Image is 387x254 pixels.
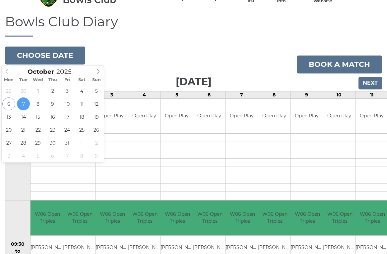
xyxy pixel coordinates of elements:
[17,97,30,110] span: October 7, 2025
[128,99,160,134] td: Open Play
[2,123,15,136] span: October 20, 2025
[46,136,59,149] span: October 30, 2025
[226,99,258,134] td: Open Play
[297,56,382,73] a: Book a match
[32,110,44,123] span: October 15, 2025
[75,97,88,110] span: October 11, 2025
[5,47,85,64] button: Choose date
[290,91,323,98] td: 9
[17,110,30,123] span: October 14, 2025
[17,149,30,162] span: November 4, 2025
[193,99,225,134] td: Open Play
[28,69,54,75] span: Scroll to increment
[90,149,103,162] span: November 9, 2025
[323,91,355,98] td: 10
[75,78,89,82] span: Sat
[89,78,104,82] span: Sun
[17,136,30,149] span: October 28, 2025
[5,14,382,37] h1: Bowls Club Diary
[46,97,59,110] span: October 9, 2025
[358,77,382,89] input: Next
[290,244,324,252] td: [PERSON_NAME]
[75,84,88,97] span: October 4, 2025
[161,200,194,235] td: W06 Open Triples
[60,78,75,82] span: Fri
[226,244,259,252] td: [PERSON_NAME]
[45,78,60,82] span: Thu
[75,123,88,136] span: October 25, 2025
[90,110,103,123] span: October 19, 2025
[61,136,74,149] span: October 31, 2025
[96,91,128,98] td: 3
[75,136,88,149] span: November 1, 2025
[290,200,324,235] td: W06 Open Triples
[193,244,226,252] td: [PERSON_NAME]
[2,149,15,162] span: November 3, 2025
[46,110,59,123] span: October 16, 2025
[31,244,64,252] td: [PERSON_NAME]
[32,84,44,97] span: October 1, 2025
[17,84,30,97] span: September 30, 2025
[31,200,64,235] td: W06 Open Triples
[61,84,74,97] span: October 3, 2025
[193,91,226,98] td: 6
[90,123,103,136] span: October 26, 2025
[258,91,290,98] td: 8
[96,200,129,235] td: W06 Open Triples
[258,244,291,252] td: [PERSON_NAME]
[46,149,59,162] span: November 6, 2025
[161,91,193,98] td: 5
[32,149,44,162] span: November 5, 2025
[128,91,161,98] td: 4
[96,99,128,134] td: Open Play
[63,200,97,235] td: W06 Open Triples
[61,110,74,123] span: October 17, 2025
[32,97,44,110] span: October 8, 2025
[46,123,59,136] span: October 23, 2025
[128,200,161,235] td: W06 Open Triples
[32,136,44,149] span: October 29, 2025
[161,244,194,252] td: [PERSON_NAME]
[193,200,226,235] td: W06 Open Triples
[96,244,129,252] td: [PERSON_NAME]
[61,97,74,110] span: October 10, 2025
[2,110,15,123] span: October 13, 2025
[63,244,97,252] td: [PERSON_NAME]
[17,123,30,136] span: October 21, 2025
[90,84,103,97] span: October 5, 2025
[75,110,88,123] span: October 18, 2025
[75,149,88,162] span: November 8, 2025
[128,244,161,252] td: [PERSON_NAME]
[54,68,80,75] input: Scroll to increment
[61,149,74,162] span: November 7, 2025
[290,99,323,134] td: Open Play
[226,200,259,235] td: W06 Open Triples
[90,136,103,149] span: November 2, 2025
[258,200,291,235] td: W06 Open Triples
[90,97,103,110] span: October 12, 2025
[2,78,16,82] span: Mon
[2,136,15,149] span: October 27, 2025
[2,97,15,110] span: October 6, 2025
[323,244,356,252] td: [PERSON_NAME]
[16,78,31,82] span: Tue
[258,99,290,134] td: Open Play
[226,91,258,98] td: 7
[61,123,74,136] span: October 24, 2025
[323,99,355,134] td: Open Play
[31,78,45,82] span: Wed
[323,200,356,235] td: W06 Open Triples
[46,84,59,97] span: October 2, 2025
[2,84,15,97] span: September 29, 2025
[32,123,44,136] span: October 22, 2025
[161,99,193,134] td: Open Play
